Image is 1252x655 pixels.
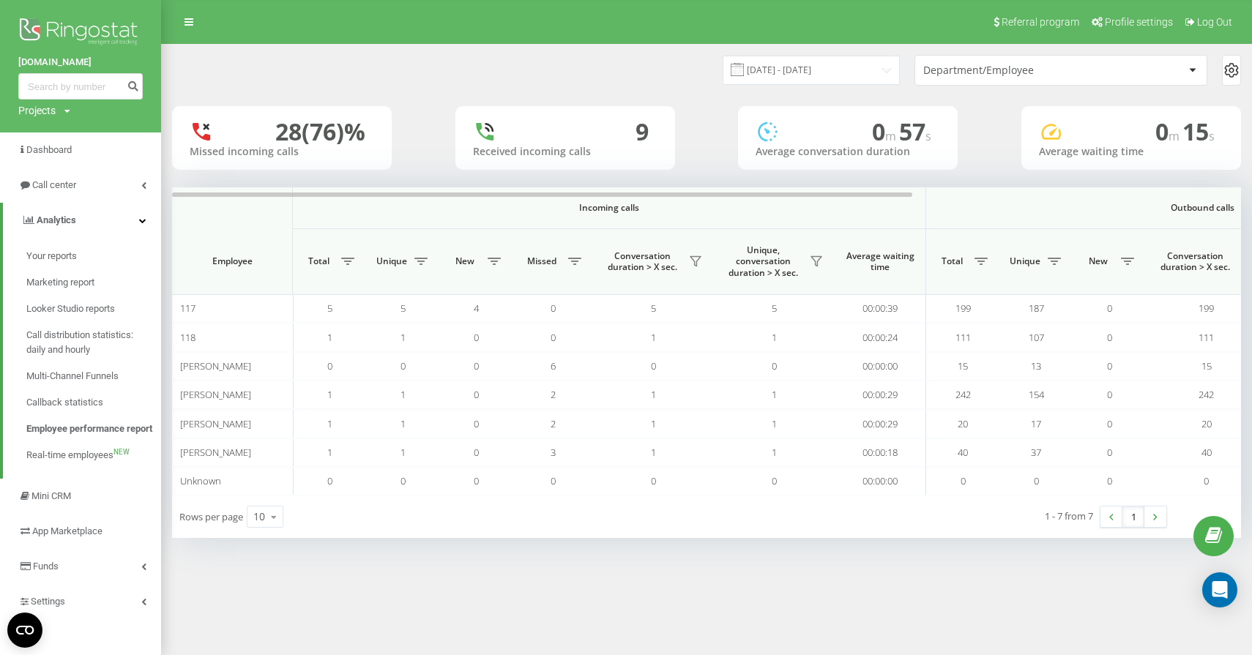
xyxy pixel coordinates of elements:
[1169,128,1182,144] span: m
[180,417,251,430] span: [PERSON_NAME]
[474,359,479,373] span: 0
[885,128,899,144] span: m
[1201,359,1212,373] span: 15
[872,116,899,147] span: 0
[31,490,71,501] span: Mini CRM
[1153,250,1237,273] span: Conversation duration > Х sec.
[551,417,556,430] span: 2
[180,331,195,344] span: 118
[447,255,483,267] span: New
[1107,446,1112,459] span: 0
[551,359,556,373] span: 6
[1031,446,1041,459] span: 37
[1007,255,1043,267] span: Unique
[180,359,251,373] span: [PERSON_NAME]
[934,255,970,267] span: Total
[26,269,161,296] a: Marketing report
[1002,16,1079,28] span: Referral program
[600,250,685,273] span: Conversation duration > Х sec.
[1199,388,1214,401] span: 242
[300,255,337,267] span: Total
[26,144,72,155] span: Dashboard
[400,359,406,373] span: 0
[26,322,161,363] a: Call distribution statistics: daily and hourly
[190,146,374,158] div: Missed incoming calls
[1155,116,1182,147] span: 0
[26,422,152,436] span: Employee performance report
[33,561,59,572] span: Funds
[1209,128,1215,144] span: s
[327,446,332,459] span: 1
[32,179,76,190] span: Call center
[179,510,243,523] span: Rows per page
[473,146,657,158] div: Received incoming calls
[1201,417,1212,430] span: 20
[1197,16,1232,28] span: Log Out
[474,388,479,401] span: 0
[955,302,971,315] span: 199
[373,255,410,267] span: Unique
[31,596,65,607] span: Settings
[18,55,143,70] a: [DOMAIN_NAME]
[961,474,966,487] span: 0
[551,331,556,344] span: 0
[26,296,161,322] a: Looker Studio reports
[26,442,161,468] a: Real-time employeesNEW
[26,369,119,383] span: Multi-Channel Funnels
[7,613,42,648] button: Open CMP widget
[958,446,968,459] span: 40
[1199,331,1214,344] span: 111
[772,446,777,459] span: 1
[26,363,161,389] a: Multi-Channel Funnels
[26,328,154,357] span: Call distribution statistics: daily and hourly
[474,474,479,487] span: 0
[18,73,143,100] input: Search by number
[1204,474,1209,487] span: 0
[26,249,77,263] span: Your reports
[26,389,161,416] a: Callback statistics
[1031,417,1041,430] span: 17
[835,467,926,495] td: 00:00:00
[327,302,332,315] span: 5
[551,302,556,315] span: 0
[400,446,406,459] span: 1
[400,388,406,401] span: 1
[835,352,926,381] td: 00:00:00
[772,359,777,373] span: 0
[772,331,777,344] span: 1
[1202,572,1237,607] div: Open Intercom Messenger
[180,302,195,315] span: 117
[835,381,926,409] td: 00:00:29
[1107,302,1112,315] span: 0
[923,64,1098,77] div: Department/Employee
[474,446,479,459] span: 0
[400,302,406,315] span: 5
[551,388,556,401] span: 2
[955,388,971,401] span: 242
[474,417,479,430] span: 0
[958,359,968,373] span: 15
[756,146,940,158] div: Average conversation duration
[1199,302,1214,315] span: 199
[474,331,479,344] span: 0
[1045,509,1093,523] div: 1 - 7 from 7
[651,446,656,459] span: 1
[180,388,251,401] span: [PERSON_NAME]
[253,509,265,524] div: 10
[772,417,777,430] span: 1
[651,474,656,487] span: 0
[651,388,656,401] span: 1
[551,446,556,459] span: 3
[651,331,656,344] span: 1
[835,323,926,351] td: 00:00:24
[180,474,221,487] span: Unknown
[1105,16,1173,28] span: Profile settings
[474,302,479,315] span: 4
[651,417,656,430] span: 1
[721,244,805,279] span: Unique, conversation duration > Х sec.
[899,116,931,147] span: 57
[26,416,161,442] a: Employee performance report
[1080,255,1117,267] span: New
[3,203,161,238] a: Analytics
[37,214,76,225] span: Analytics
